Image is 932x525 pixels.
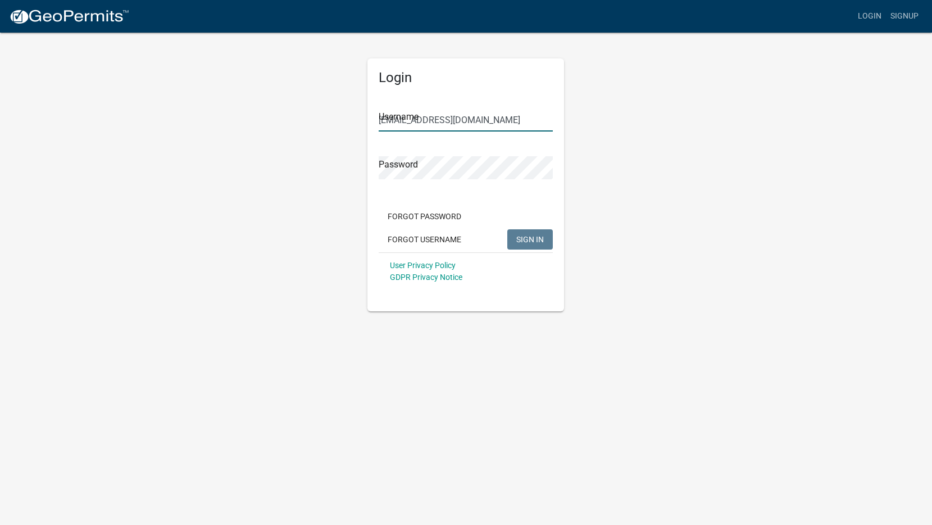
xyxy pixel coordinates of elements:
a: User Privacy Policy [390,261,456,270]
a: Login [853,6,886,27]
button: Forgot Username [379,229,470,250]
span: SIGN IN [516,234,544,243]
button: SIGN IN [507,229,553,250]
a: GDPR Privacy Notice [390,273,462,282]
h5: Login [379,70,553,86]
button: Forgot Password [379,206,470,227]
a: Signup [886,6,923,27]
